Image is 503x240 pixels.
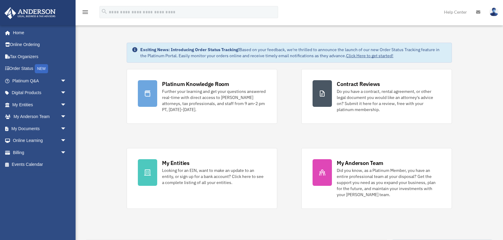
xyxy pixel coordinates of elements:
[82,11,89,16] a: menu
[82,8,89,16] i: menu
[4,63,76,75] a: Order StatusNEW
[4,27,73,39] a: Home
[101,8,108,15] i: search
[4,51,76,63] a: Tax Organizers
[162,88,266,113] div: Further your learning and get your questions answered real-time with direct access to [PERSON_NAM...
[162,167,266,186] div: Looking for an EIN, want to make an update to an entity, or sign up for a bank account? Click her...
[162,80,229,88] div: Platinum Knowledge Room
[4,146,76,159] a: Billingarrow_drop_down
[4,87,76,99] a: Digital Productsarrow_drop_down
[127,69,277,124] a: Platinum Knowledge Room Further your learning and get your questions answered real-time with dire...
[60,111,73,123] span: arrow_drop_down
[60,135,73,147] span: arrow_drop_down
[162,159,189,167] div: My Entities
[4,123,76,135] a: My Documentsarrow_drop_down
[337,167,441,198] div: Did you know, as a Platinum Member, you have an entire professional team at your disposal? Get th...
[4,159,76,171] a: Events Calendar
[4,99,76,111] a: My Entitiesarrow_drop_down
[3,7,57,19] img: Anderson Advisors Platinum Portal
[346,53,393,58] a: Click Here to get started!
[301,69,452,124] a: Contract Reviews Do you have a contract, rental agreement, or other legal document you would like...
[4,75,76,87] a: Platinum Q&Aarrow_drop_down
[60,99,73,111] span: arrow_drop_down
[60,87,73,99] span: arrow_drop_down
[337,88,441,113] div: Do you have a contract, rental agreement, or other legal document you would like an attorney's ad...
[337,159,383,167] div: My Anderson Team
[337,80,380,88] div: Contract Reviews
[4,135,76,147] a: Online Learningarrow_drop_down
[60,146,73,159] span: arrow_drop_down
[127,148,277,209] a: My Entities Looking for an EIN, want to make an update to an entity, or sign up for a bank accoun...
[4,111,76,123] a: My Anderson Teamarrow_drop_down
[140,47,446,59] div: Based on your feedback, we're thrilled to announce the launch of our new Order Status Tracking fe...
[489,8,498,16] img: User Pic
[4,39,76,51] a: Online Ordering
[35,64,48,73] div: NEW
[60,75,73,87] span: arrow_drop_down
[140,47,239,52] strong: Exciting News: Introducing Order Status Tracking!
[301,148,452,209] a: My Anderson Team Did you know, as a Platinum Member, you have an entire professional team at your...
[60,123,73,135] span: arrow_drop_down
